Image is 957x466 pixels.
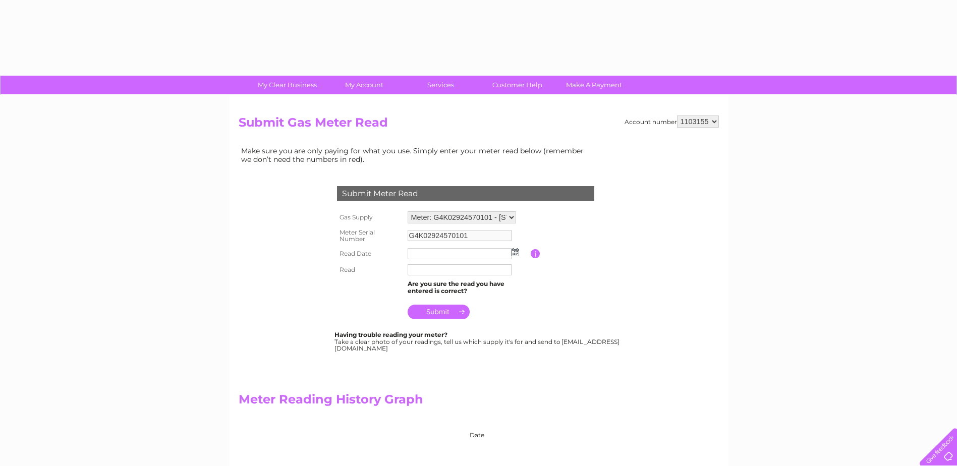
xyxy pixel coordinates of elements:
div: Submit Meter Read [337,186,594,201]
img: ... [512,248,519,256]
input: Submit [408,305,470,319]
div: Take a clear photo of your readings, tell us which supply it's for and send to [EMAIL_ADDRESS][DO... [334,331,621,352]
th: Meter Serial Number [334,226,405,246]
b: Having trouble reading your meter? [334,331,447,338]
a: Services [399,76,482,94]
input: Information [531,249,540,258]
th: Gas Supply [334,209,405,226]
div: Account number [625,115,719,128]
td: Make sure you are only paying for what you use. Simply enter your meter read below (remember we d... [239,144,592,165]
td: Are you sure the read you have entered is correct? [405,278,531,297]
a: My Account [322,76,406,94]
a: My Clear Business [246,76,329,94]
div: Date [309,422,592,439]
a: Customer Help [476,76,559,94]
h2: Meter Reading History Graph [239,392,592,412]
th: Read [334,262,405,278]
h2: Submit Gas Meter Read [239,115,719,135]
th: Read Date [334,246,405,262]
a: Make A Payment [552,76,636,94]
